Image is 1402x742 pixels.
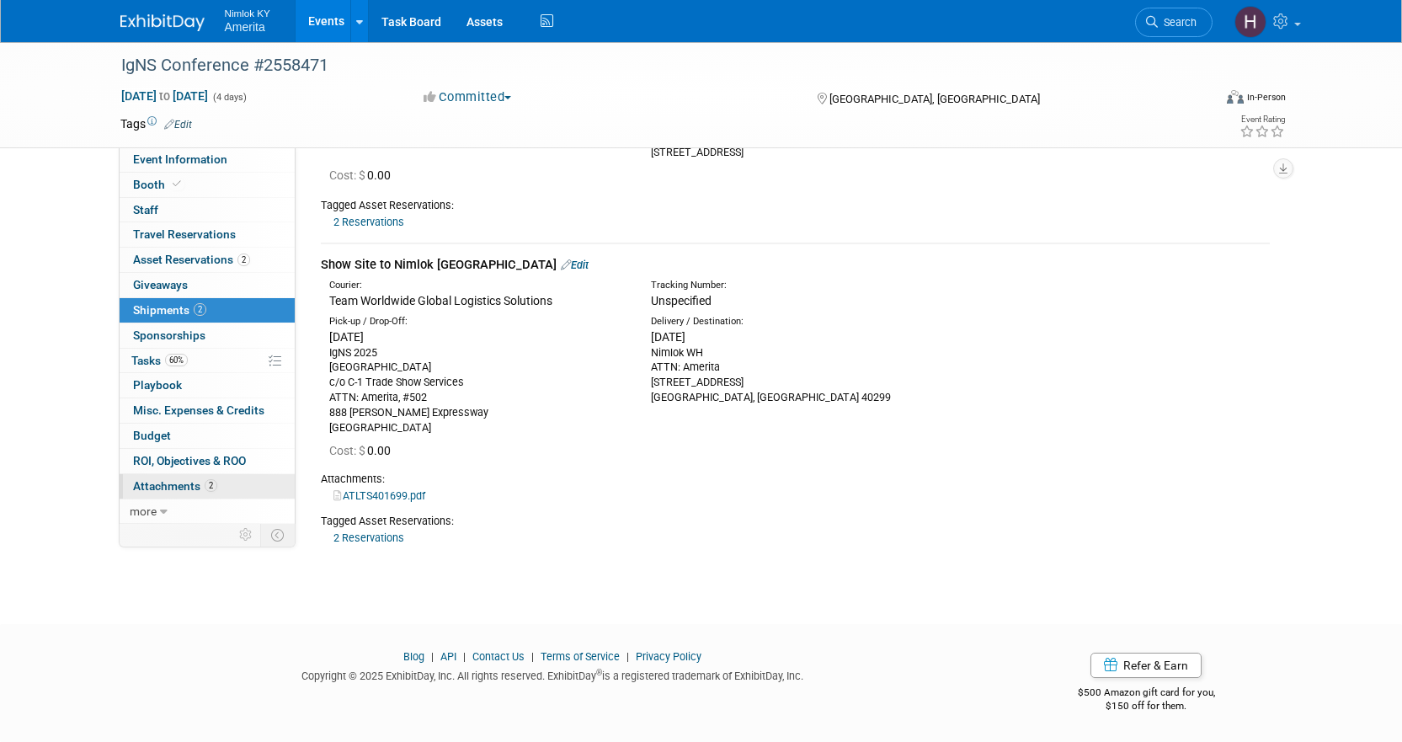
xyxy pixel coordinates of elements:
a: Travel Reservations [120,222,295,247]
span: Cost: $ [329,168,367,182]
span: [GEOGRAPHIC_DATA], [GEOGRAPHIC_DATA] [829,93,1040,105]
img: Format-Inperson.png [1227,90,1244,104]
td: Personalize Event Tab Strip [232,524,261,546]
span: (4 days) [211,92,247,103]
a: Sponsorships [120,323,295,348]
div: $150 off for them. [1010,699,1282,713]
a: Edit [164,119,192,131]
td: Tags [120,115,192,132]
a: Contact Us [472,650,525,663]
div: [DATE] [329,328,626,345]
span: Tasks [131,354,188,367]
a: Blog [403,650,424,663]
a: Budget [120,424,295,448]
div: IgNS Conference #2558471 [115,51,1187,81]
a: Staff [120,198,295,222]
div: IgNS 2025 [GEOGRAPHIC_DATA] c/o C-1 Trade Show Services ATTN: Amerita, #502 888 [PERSON_NAME] Exp... [329,345,626,436]
span: Sponsorships [133,328,205,342]
div: Event Rating [1239,115,1285,124]
a: Asset Reservations2 [120,248,295,272]
span: [DATE] [DATE] [120,88,209,104]
span: to [157,89,173,103]
img: Hannah Durbin [1234,6,1266,38]
span: | [459,650,470,663]
a: Search [1135,8,1213,37]
span: | [622,650,633,663]
span: 2 [205,479,217,492]
div: [DATE] [651,328,947,345]
span: Shipments [133,303,206,317]
div: Pick-up / Drop-Off: [329,315,626,328]
a: 2 Reservations [333,216,404,228]
div: Courier: [329,279,626,292]
a: ROI, Objectives & ROO [120,449,295,473]
div: Tracking Number: [651,279,1028,292]
span: Travel Reservations [133,227,236,241]
i: Booth reservation complete [173,179,181,189]
a: Privacy Policy [636,650,701,663]
span: | [527,650,538,663]
span: Event Information [133,152,227,166]
span: Misc. Expenses & Credits [133,403,264,417]
td: Toggle Event Tabs [260,524,295,546]
button: Committed [418,88,518,106]
div: $500 Amazon gift card for you, [1010,675,1282,713]
img: ExhibitDay [120,14,205,31]
a: Terms of Service [541,650,620,663]
a: Refer & Earn [1090,653,1202,678]
span: 2 [237,254,250,266]
span: Amerita [225,20,265,34]
div: Tagged Asset Reservations: [321,198,1270,213]
div: Delivery / Destination: [651,315,947,328]
span: 2 [194,303,206,316]
span: ROI, Objectives & ROO [133,454,246,467]
a: Attachments2 [120,474,295,499]
a: Booth [120,173,295,197]
sup: ® [596,668,602,677]
a: ATLTS401699.pdf [333,489,425,502]
span: Search [1158,16,1197,29]
a: Event Information [120,147,295,172]
div: Copyright © 2025 ExhibitDay, Inc. All rights reserved. ExhibitDay is a registered trademark of Ex... [120,665,986,684]
a: API [440,650,456,663]
a: 2 Reservations [333,531,404,544]
div: Event Format [1113,88,1287,113]
span: Attachments [133,479,217,493]
a: Misc. Expenses & Credits [120,398,295,423]
div: Tagged Asset Reservations: [321,514,1270,529]
span: Staff [133,203,158,216]
a: Edit [561,259,589,271]
span: Asset Reservations [133,253,250,266]
span: Unspecified [651,294,712,307]
div: Nimlok WH ATTN: Amerita [STREET_ADDRESS] [GEOGRAPHIC_DATA], [GEOGRAPHIC_DATA] 40299 [651,345,947,406]
span: Cost: $ [329,444,367,457]
a: Playbook [120,373,295,398]
span: Booth [133,178,184,191]
a: more [120,499,295,524]
div: Team Worldwide Global Logistics Solutions [329,292,626,309]
span: Playbook [133,378,182,392]
a: Shipments2 [120,298,295,323]
div: Attachments: [321,472,1270,487]
span: | [427,650,438,663]
span: Giveaways [133,278,188,291]
a: Tasks60% [120,349,295,373]
a: Giveaways [120,273,295,297]
div: Show Site to Nimlok [GEOGRAPHIC_DATA] [321,256,1270,274]
span: Nimlok KY [225,3,270,21]
span: more [130,504,157,518]
span: Budget [133,429,171,442]
div: In-Person [1246,91,1286,104]
span: 0.00 [329,444,397,457]
span: 60% [165,354,188,366]
span: 0.00 [329,168,397,182]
